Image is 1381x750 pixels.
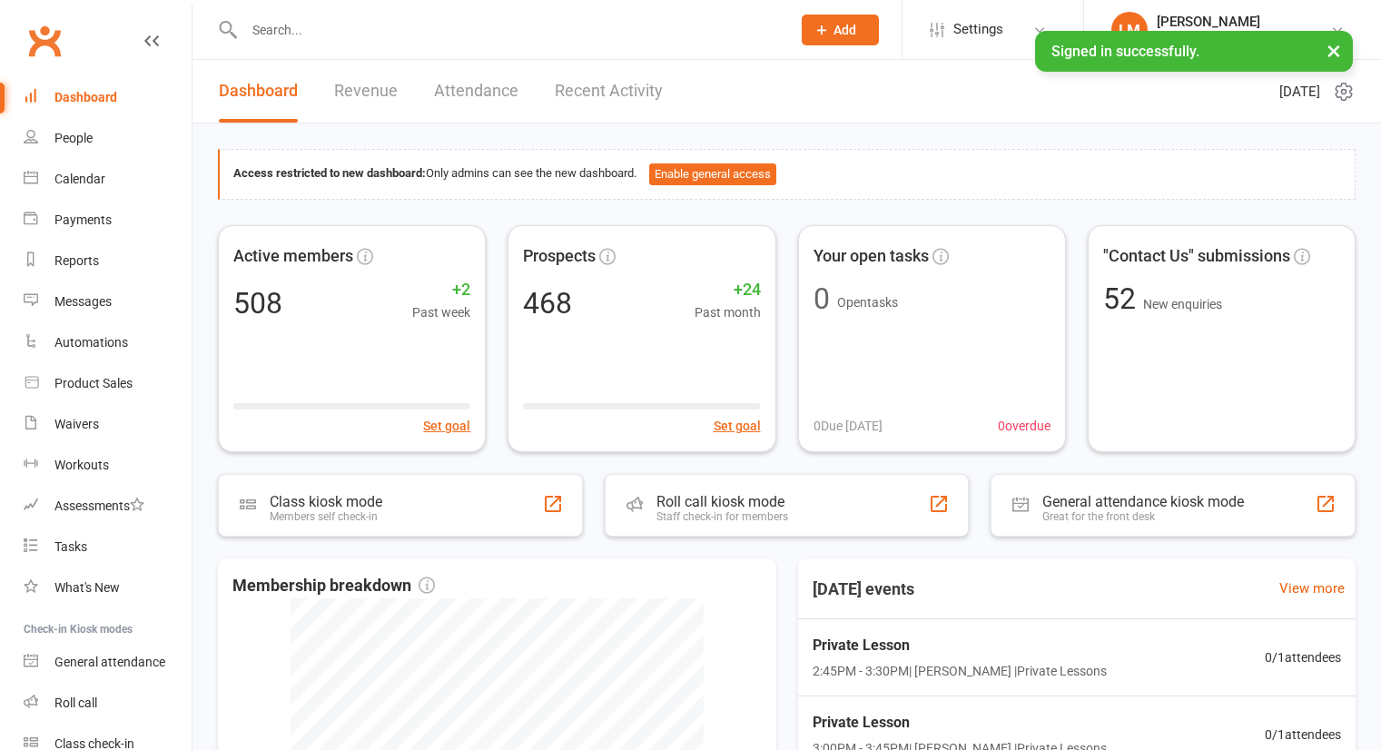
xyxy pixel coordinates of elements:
a: General attendance kiosk mode [24,642,192,683]
button: Add [802,15,879,45]
a: Revenue [334,60,398,123]
div: Bulldog Gym Castle Hill Pty Ltd [1157,30,1330,46]
span: 0 / 1 attendees [1265,647,1341,667]
span: +2 [412,277,470,303]
a: People [24,118,192,159]
a: Clubworx [22,18,67,64]
a: What's New [24,567,192,608]
a: Payments [24,200,192,241]
div: People [54,131,93,145]
div: Assessments [54,498,144,513]
div: Great for the front desk [1042,510,1244,523]
div: 468 [523,289,572,318]
div: What's New [54,580,120,595]
span: Past week [412,302,470,322]
div: 0 [814,284,830,313]
div: Dashboard [54,90,117,104]
div: Payments [54,212,112,227]
span: New enquiries [1143,297,1222,311]
span: Membership breakdown [232,573,435,599]
span: Prospects [523,243,596,270]
span: "Contact Us" submissions [1103,243,1290,270]
span: 2:45PM - 3:30PM | [PERSON_NAME] | Private Lessons [813,661,1107,681]
span: Open tasks [837,295,898,310]
div: Calendar [54,172,105,186]
span: Private Lesson [813,634,1107,657]
div: LM [1111,12,1148,48]
button: Set goal [714,416,761,436]
span: Past month [695,302,761,322]
button: × [1317,31,1350,70]
button: Enable general access [649,163,776,185]
a: Dashboard [24,77,192,118]
div: Class kiosk mode [270,493,382,510]
div: Product Sales [54,376,133,390]
div: Only admins can see the new dashboard. [233,163,1341,185]
a: Roll call [24,683,192,724]
div: [PERSON_NAME] [1157,14,1330,30]
a: Messages [24,281,192,322]
span: [DATE] [1279,81,1320,103]
div: Automations [54,335,128,350]
span: Signed in successfully. [1051,43,1199,60]
div: General attendance kiosk mode [1042,493,1244,510]
a: Dashboard [219,60,298,123]
span: 0 Due [DATE] [814,416,883,436]
a: Recent Activity [555,60,663,123]
div: Members self check-in [270,510,382,523]
div: Tasks [54,539,87,554]
a: Reports [24,241,192,281]
div: Reports [54,253,99,268]
div: Staff check-in for members [656,510,788,523]
a: Product Sales [24,363,192,404]
h3: [DATE] events [798,573,929,606]
span: Private Lesson [813,711,1107,735]
a: View more [1279,577,1345,599]
a: Automations [24,322,192,363]
div: Messages [54,294,112,309]
span: Your open tasks [814,243,929,270]
div: Roll call [54,696,97,710]
a: Attendance [434,60,518,123]
span: 0 overdue [998,416,1051,436]
a: Tasks [24,527,192,567]
div: General attendance [54,655,165,669]
div: Waivers [54,417,99,431]
a: Calendar [24,159,192,200]
strong: Access restricted to new dashboard: [233,166,426,180]
div: Workouts [54,458,109,472]
a: Waivers [24,404,192,445]
span: +24 [695,277,761,303]
span: Add [834,23,856,37]
span: Settings [953,9,1003,50]
div: 508 [233,289,282,318]
span: 0 / 1 attendees [1265,725,1341,745]
a: Assessments [24,486,192,527]
input: Search... [239,17,778,43]
span: Active members [233,243,353,270]
span: 52 [1103,281,1143,316]
a: Workouts [24,445,192,486]
div: Roll call kiosk mode [656,493,788,510]
button: Set goal [423,416,470,436]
